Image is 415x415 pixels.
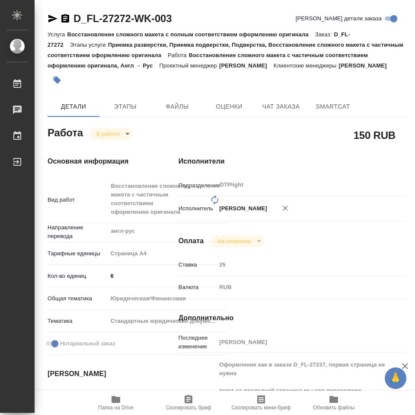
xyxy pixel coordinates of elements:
p: Клиентские менеджеры [274,62,339,69]
span: Папка на Drive [98,405,134,411]
p: Восстановление сложного макета с частичным соответствием оформлению оригинала, Англ → Рус [48,52,368,69]
p: Проектный менеджер [160,62,219,69]
button: Скопировать ссылку для ЯМессенджера [48,13,58,24]
span: Файлы [156,101,198,112]
button: В работе [94,130,122,138]
p: Заказ: [315,31,334,38]
h4: [PERSON_NAME] [48,369,144,379]
p: Направление перевода [48,223,107,241]
div: Юридическая/Финансовая [107,291,227,306]
span: Нотариальный заказ [60,339,115,348]
span: Чат заказа [260,101,302,112]
div: RUB [216,280,386,295]
p: Тарифные единицы [48,249,107,258]
p: Услуга [48,31,67,38]
span: Обновить файлы [313,405,355,411]
p: Общая тематика [48,294,107,303]
button: Обновить файлы [297,391,370,415]
button: Скопировать ссылку [60,13,70,24]
button: Папка на Drive [80,391,152,415]
h4: Оплата [179,236,204,246]
span: Оценки [208,101,250,112]
span: Детали [53,101,94,112]
p: Валюта [179,283,217,292]
a: D_FL-27272-WK-003 [73,13,172,24]
p: Восстановление сложного макета с полным соответствием оформлению оригинала [67,31,315,38]
button: Добавить тэг [48,71,67,90]
p: [PERSON_NAME] [339,62,393,69]
p: [PERSON_NAME] [219,62,274,69]
p: Вид работ [48,196,107,204]
p: Тематика [48,317,107,325]
span: Этапы [105,101,146,112]
button: Скопировать мини-бриф [225,391,297,415]
p: Работа [168,52,189,58]
span: 🙏 [388,369,403,387]
button: Удалить исполнителя [276,199,295,218]
p: [PERSON_NAME] [216,204,267,213]
input: Пустое поле [216,258,386,271]
h4: Исполнители [179,156,405,167]
p: Приемка разверстки, Приемка подверстки, Подверстка, Восстановление сложного макета с частичным со... [48,42,403,58]
h4: Дополнительно [179,313,405,323]
p: Последнее изменение [179,334,217,351]
div: В работе [211,235,264,247]
h4: Основная информация [48,156,144,167]
div: Страница А4 [107,246,227,261]
div: В работе [89,128,133,140]
span: Скопировать бриф [166,405,211,411]
p: Кол-во единиц [48,272,107,280]
input: ✎ Введи что-нибудь [107,270,227,282]
input: Пустое поле [216,336,386,348]
h2: Работа [48,124,83,140]
span: [PERSON_NAME] детали заказа [296,14,382,23]
span: SmartCat [312,101,354,112]
button: 🙏 [385,367,406,389]
button: Скопировать бриф [152,391,225,415]
div: Стандартные юридические документы, договоры, уставы [107,314,227,328]
p: Этапы услуги [70,42,108,48]
p: Ставка [179,261,217,269]
button: Не оплачена [215,238,253,245]
span: Скопировать мини-бриф [231,405,290,411]
h2: 150 RUB [354,128,396,142]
